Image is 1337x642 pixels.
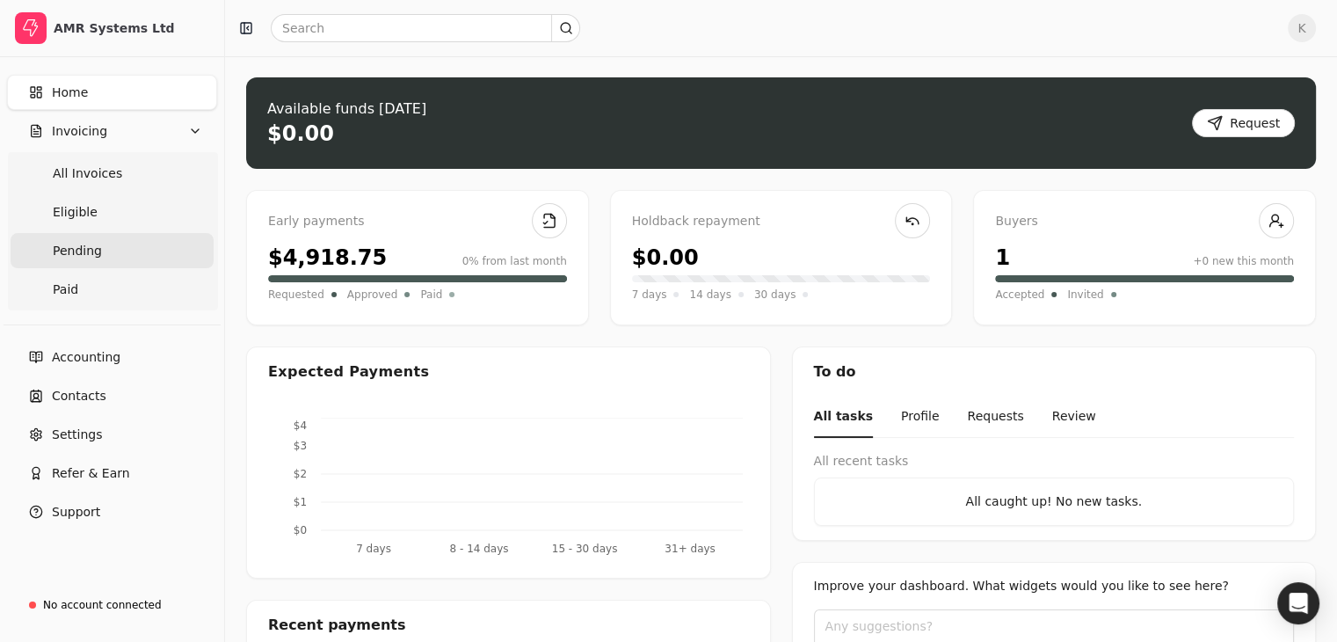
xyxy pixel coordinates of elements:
[7,589,217,621] a: No account connected
[1277,582,1319,624] div: Open Intercom Messenger
[294,468,307,480] tspan: $2
[52,84,88,102] span: Home
[1288,14,1316,42] button: K
[53,242,102,260] span: Pending
[294,496,307,508] tspan: $1
[7,494,217,529] button: Support
[267,98,426,120] div: Available funds [DATE]
[53,203,98,222] span: Eligible
[294,419,307,432] tspan: $4
[52,503,100,522] span: Support
[52,122,107,141] span: Invoicing
[814,577,1295,595] div: Improve your dashboard. What widgets would you like to see here?
[632,242,699,274] div: $0.00
[1067,286,1103,303] span: Invited
[995,286,1044,303] span: Accepted
[52,348,120,367] span: Accounting
[995,242,1010,274] div: 1
[11,272,214,307] a: Paid
[294,524,307,536] tspan: $0
[7,378,217,413] a: Contacts
[901,397,940,438] button: Profile
[7,75,217,110] a: Home
[43,597,162,613] div: No account connected
[552,543,618,555] tspan: 15 - 30 days
[1052,397,1096,438] button: Review
[967,397,1023,438] button: Requests
[268,242,387,274] div: $4,918.75
[53,281,78,299] span: Paid
[449,543,508,555] tspan: 8 - 14 days
[268,286,324,303] span: Requested
[54,19,209,37] div: AMR Systems Ltd
[53,164,122,183] span: All Invoices
[271,14,580,42] input: Search
[1193,253,1294,269] div: +0 new this month
[268,212,567,231] div: Early payments
[268,361,429,383] div: Expected Payments
[665,543,715,555] tspan: 31+ days
[462,253,567,269] div: 0% from last month
[420,286,442,303] span: Paid
[814,452,1295,471] div: All recent tasks
[11,194,214,230] a: Eligible
[267,120,334,148] div: $0.00
[754,286,796,303] span: 30 days
[7,113,217,149] button: Invoicing
[689,286,730,303] span: 14 days
[793,347,1316,397] div: To do
[1192,109,1295,137] button: Request
[294,440,307,452] tspan: $3
[52,387,106,405] span: Contacts
[11,233,214,268] a: Pending
[52,426,102,444] span: Settings
[829,492,1280,511] div: All caught up! No new tasks.
[995,212,1294,231] div: Buyers
[7,339,217,375] a: Accounting
[347,286,398,303] span: Approved
[814,397,873,438] button: All tasks
[632,212,931,231] div: Holdback repayment
[11,156,214,191] a: All Invoices
[52,464,130,483] span: Refer & Earn
[632,286,667,303] span: 7 days
[356,543,391,555] tspan: 7 days
[7,456,217,491] button: Refer & Earn
[7,417,217,452] a: Settings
